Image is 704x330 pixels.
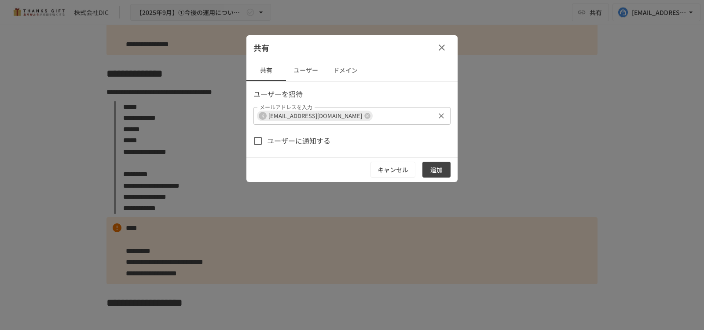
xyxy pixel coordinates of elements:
[370,162,415,178] button: キャンセル
[246,35,458,60] div: 共有
[259,112,267,120] div: K
[435,110,447,122] button: クリア
[253,89,451,100] p: ユーザーを招待
[257,111,373,121] div: K[EMAIL_ADDRESS][DOMAIN_NAME]
[326,60,365,81] button: ドメイン
[260,103,312,111] label: メールアドレスを入力
[422,162,451,178] button: 追加
[286,60,326,81] button: ユーザー
[265,111,366,121] span: [EMAIL_ADDRESS][DOMAIN_NAME]
[246,60,286,81] button: 共有
[267,135,330,147] span: ユーザーに通知する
